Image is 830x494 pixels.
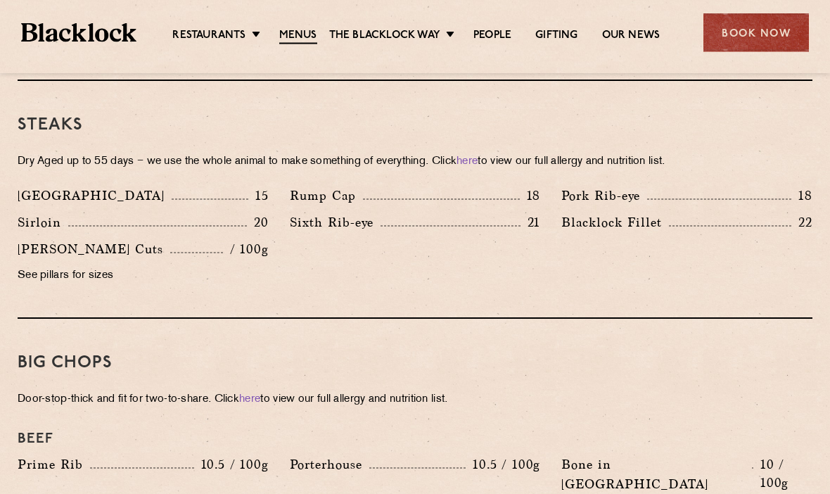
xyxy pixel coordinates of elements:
[791,187,812,205] p: 18
[466,456,540,474] p: 10.5 / 100g
[521,214,541,232] p: 21
[329,29,440,43] a: The Blacklock Way
[239,395,260,405] a: here
[602,29,660,43] a: Our News
[561,213,669,233] p: Blacklock Fillet
[18,431,812,448] h4: Beef
[791,214,812,232] p: 22
[172,29,245,43] a: Restaurants
[247,214,269,232] p: 20
[18,240,170,260] p: [PERSON_NAME] Cuts
[18,117,812,135] h3: Steaks
[290,186,363,206] p: Rump Cap
[248,187,269,205] p: 15
[21,23,136,43] img: BL_Textured_Logo-footer-cropped.svg
[18,186,172,206] p: [GEOGRAPHIC_DATA]
[473,29,511,43] a: People
[18,153,812,172] p: Dry Aged up to 55 days − we use the whole animal to make something of everything. Click to view o...
[520,187,541,205] p: 18
[279,29,317,44] a: Menus
[535,29,577,43] a: Gifting
[18,213,68,233] p: Sirloin
[290,455,369,475] p: Porterhouse
[18,391,812,410] p: Door-stop-thick and fit for two-to-share. Click to view our full allergy and nutrition list.
[703,13,809,52] div: Book Now
[18,355,812,373] h3: Big Chops
[290,213,381,233] p: Sixth Rib-eye
[18,455,90,475] p: Prime Rib
[753,456,812,493] p: 10 / 100g
[223,241,269,259] p: / 100g
[561,186,647,206] p: Pork Rib-eye
[456,157,478,167] a: here
[194,456,269,474] p: 10.5 / 100g
[18,267,269,286] p: See pillars for sizes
